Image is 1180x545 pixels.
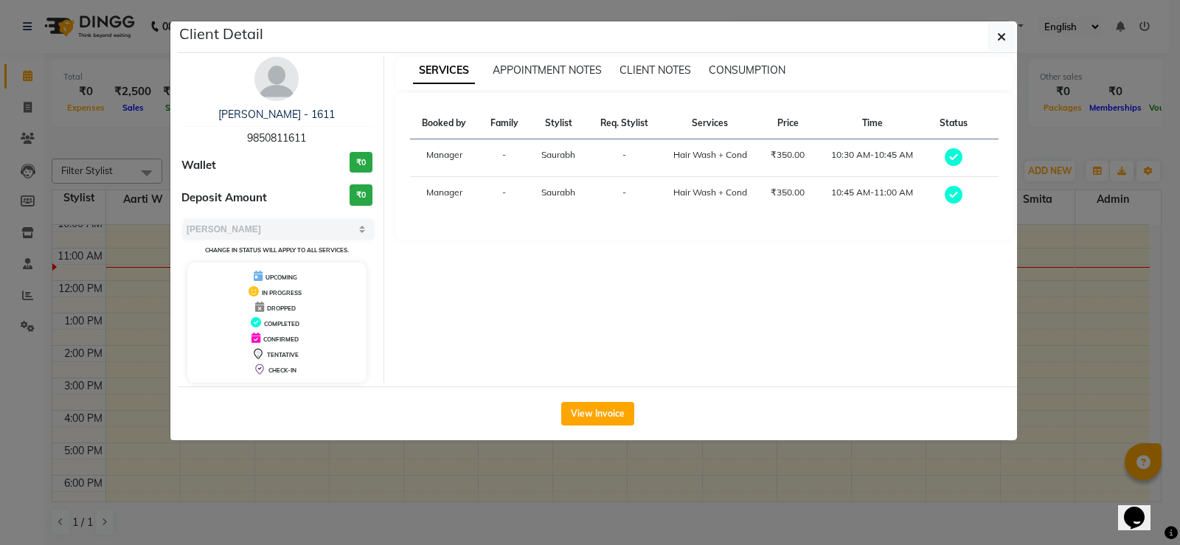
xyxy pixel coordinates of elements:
[264,320,299,327] span: COMPLETED
[587,177,660,215] td: -
[670,148,751,162] div: Hair Wash + Cond
[587,108,660,139] th: Req. Stylist
[479,177,530,215] td: -
[1118,486,1165,530] iframe: chat widget
[265,274,297,281] span: UPCOMING
[817,108,929,139] th: Time
[262,289,302,296] span: IN PROGRESS
[768,148,808,162] div: ₹350.00
[218,108,335,121] a: [PERSON_NAME] - 1611
[587,139,660,177] td: -
[759,108,816,139] th: Price
[661,108,760,139] th: Services
[179,23,263,45] h5: Client Detail
[247,131,306,145] span: 9850811611
[254,57,299,101] img: avatar
[205,246,349,254] small: Change in status will apply to all services.
[768,186,808,199] div: ₹350.00
[530,108,587,139] th: Stylist
[619,63,691,77] span: CLIENT NOTES
[413,58,475,84] span: SERVICES
[263,336,299,343] span: CONFIRMED
[267,351,299,358] span: TENTATIVE
[541,187,575,198] span: Saurabh
[670,186,751,199] div: Hair Wash + Cond
[267,305,296,312] span: DROPPED
[350,184,372,206] h3: ₹0
[479,108,530,139] th: Family
[541,149,575,160] span: Saurabh
[817,177,929,215] td: 10:45 AM-11:00 AM
[817,139,929,177] td: 10:30 AM-10:45 AM
[928,108,979,139] th: Status
[709,63,785,77] span: CONSUMPTION
[181,157,216,174] span: Wallet
[268,367,296,374] span: CHECK-IN
[493,63,602,77] span: APPOINTMENT NOTES
[181,190,267,206] span: Deposit Amount
[479,139,530,177] td: -
[561,402,634,426] button: View Invoice
[410,108,479,139] th: Booked by
[410,139,479,177] td: Manager
[410,177,479,215] td: Manager
[350,152,372,173] h3: ₹0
